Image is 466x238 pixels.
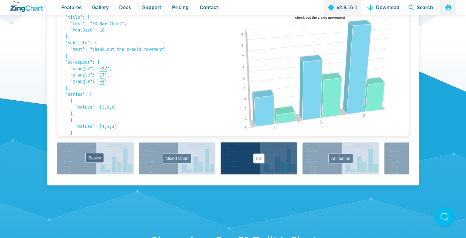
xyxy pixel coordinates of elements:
[139,142,215,174] button: Mixed Chart
[221,142,297,174] button: 3D
[57,142,134,174] button: Basics
[302,142,379,174] button: Animation
[119,3,131,12] span: Docs
[384,142,461,174] button: Labels
[92,3,109,12] span: Gallery
[100,66,107,71] span: -27
[142,3,161,12] span: Support
[435,207,454,226] iframe: Toggle Customer Support
[100,73,104,78] span: 17
[10,1,45,12] a: ZingChart Logo. Click to return to the homepage
[61,3,82,12] span: Features
[200,3,218,12] span: Contact
[100,79,104,84] span: -2
[60,1,230,133] code: { "type": " ", "title": { "text": "3D Bar Chart", "fontSize": 18 }, "subtitle": { "text": "check ...
[172,3,188,12] span: Pricing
